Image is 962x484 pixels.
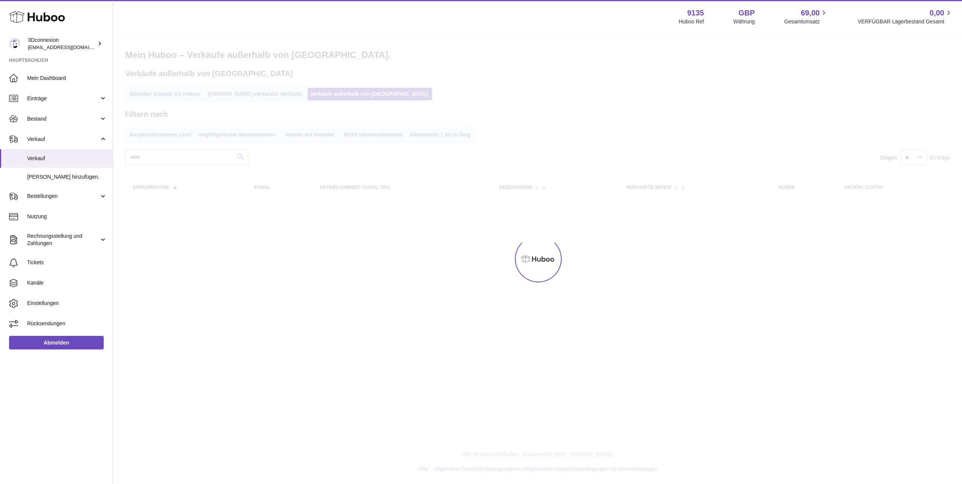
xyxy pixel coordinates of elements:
[27,155,107,162] span: Verkauf
[27,300,107,307] span: Einstellungen
[27,193,99,200] span: Bestellungen
[27,320,107,327] span: Rücksendungen
[784,18,828,25] span: Gesamtumsatz
[27,213,107,220] span: Nutzung
[679,18,704,25] div: Huboo Ref
[738,8,755,18] strong: GBP
[27,95,99,102] span: Einträge
[28,37,96,51] div: 3Dconnexion
[858,8,953,25] a: 0,00 VERFÜGBAR Lagerbestand Gesamt
[27,259,107,266] span: Tickets
[27,173,107,181] span: [PERSON_NAME] hinzufügen.
[801,8,820,18] span: 69,00
[930,8,944,18] span: 0,00
[27,233,99,247] span: Rechnungsstellung und Zahlungen
[27,279,107,286] span: Kanäle
[28,44,111,50] span: [EMAIL_ADDRESS][DOMAIN_NAME]
[784,8,828,25] a: 69,00 Gesamtumsatz
[27,115,99,123] span: Bestand
[9,336,104,349] a: Abmelden
[27,75,107,82] span: Mein Dashboard
[858,18,953,25] span: VERFÜGBAR Lagerbestand Gesamt
[687,8,704,18] strong: 9135
[27,136,99,143] span: Verkauf
[9,38,20,49] img: order_eu@3dconnexion.com
[734,18,755,25] div: Währung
